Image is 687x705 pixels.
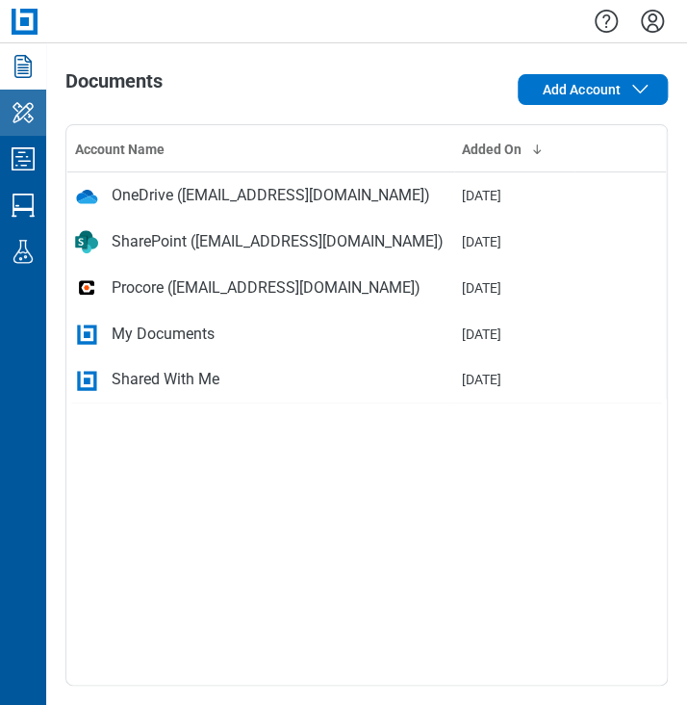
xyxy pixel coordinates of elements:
td: [DATE] [454,311,574,357]
td: [DATE] [454,172,574,219]
td: [DATE] [454,265,574,311]
svg: Labs [8,236,38,267]
div: Account Name [75,140,446,159]
button: Add Account [518,74,668,105]
div: OneDrive ([EMAIL_ADDRESS][DOMAIN_NAME]) [112,184,430,207]
svg: My Workspace [8,97,38,128]
div: My Documents [112,323,215,346]
svg: Studio Sessions [8,190,38,221]
button: Settings [637,5,668,38]
td: [DATE] [454,357,574,404]
span: Add Account [542,80,621,99]
h1: Documents [65,70,163,101]
td: [DATE] [454,219,574,265]
div: Procore ([EMAIL_ADDRESS][DOMAIN_NAME]) [112,276,420,300]
div: Shared With Me [112,368,219,391]
table: bb-data-table [66,125,667,404]
svg: Documents [8,51,38,82]
div: SharePoint ([EMAIL_ADDRESS][DOMAIN_NAME]) [112,230,444,253]
svg: Studio Projects [8,144,38,174]
div: Added On [462,140,567,159]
